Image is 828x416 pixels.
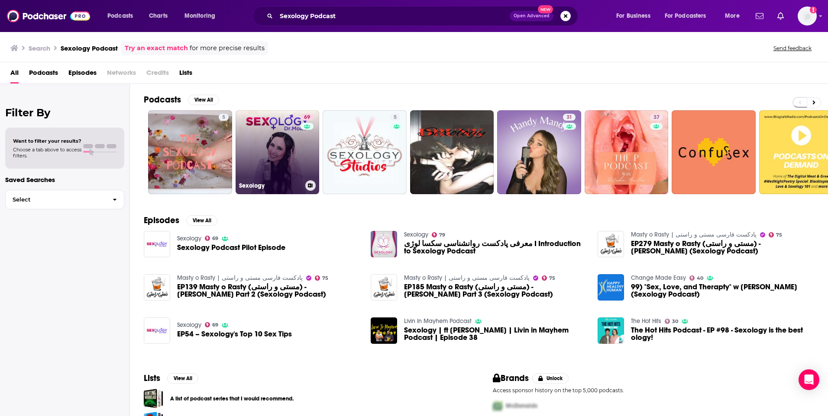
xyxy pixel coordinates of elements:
[672,320,678,323] span: 30
[301,114,314,121] a: 69
[390,114,400,121] a: 5
[304,113,310,122] span: 69
[239,182,302,189] h3: Sexology
[631,240,814,255] span: EP279 Masty o Rasty (مستی و راستی) - [PERSON_NAME] (Sexology Podcast)
[404,326,587,341] a: Sexology | ft julie | Livin in Mayhem Podcast | Episode 38
[665,319,679,324] a: 30
[212,323,218,327] span: 69
[631,274,686,282] a: Change Made Easy
[148,110,232,194] a: 5
[167,373,198,384] button: View All
[631,240,814,255] a: EP279 Masty o Rasty (مستی و راستی) - Nazanin Moali (Sexology Podcast)
[101,9,144,23] button: open menu
[261,6,586,26] div: Search podcasts, credits, & more...
[532,373,569,384] button: Unlock
[493,373,529,384] h2: Brands
[177,244,285,251] a: Sexology Podcast Pilot Episode
[5,106,124,119] h2: Filter By
[598,274,624,301] a: 99) "Sex, Love, and Therapty" w Dr Nazanin Moali (Sexology Podcast)
[497,110,581,194] a: 31
[665,10,706,22] span: For Podcasters
[725,10,740,22] span: More
[771,45,814,52] button: Send feedback
[5,176,124,184] p: Saved Searches
[315,275,329,281] a: 75
[776,233,782,237] span: 75
[653,113,660,122] span: 37
[394,113,397,122] span: 5
[61,44,118,52] h3: Sexology Podcast
[323,110,407,194] a: 5
[144,274,170,301] img: EP139 Masty o Rasty (مستی و راستی) - Nazanin Moali Part 2 (Sexology Podcast)
[697,276,703,280] span: 40
[146,66,169,83] span: Credits
[29,66,58,83] a: Podcasts
[188,95,219,105] button: View All
[810,6,817,13] svg: Add a profile image
[276,9,510,23] input: Search podcasts, credits, & more...
[205,322,219,327] a: 69
[5,190,124,209] button: Select
[769,232,783,237] a: 75
[170,394,294,403] a: A list of podcast series that I would recommend.
[489,397,506,415] img: First Pro Logo
[190,43,265,53] span: for more precise results
[13,147,81,159] span: Choose a tab above to access filters.
[514,14,550,18] span: Open Advanced
[177,274,303,282] a: Masty o Rasty | پادکست فارسی مستی و راستی
[506,402,537,410] span: McDonalds
[144,231,170,257] img: Sexology Podcast Pilot Episode
[404,274,530,282] a: Masty o Rasty | پادکست فارسی مستی و راستی
[566,113,572,122] span: 31
[144,389,163,408] a: A list of podcast series that I would recommend.
[650,114,663,121] a: 37
[144,94,219,105] a: PodcastsView All
[144,373,160,384] h2: Lists
[149,10,168,22] span: Charts
[144,373,198,384] a: ListsView All
[598,231,624,257] img: EP279 Masty o Rasty (مستی و راستی) - Nazanin Moali (Sexology Podcast)
[404,231,428,238] a: Sexology
[631,326,814,341] a: The Hot Hits Podcast - EP #98 - Sexology is the best ology!
[222,113,225,122] span: 5
[144,94,181,105] h2: Podcasts
[689,275,704,281] a: 40
[752,9,767,23] a: Show notifications dropdown
[7,8,90,24] img: Podchaser - Follow, Share and Rate Podcasts
[68,66,97,83] span: Episodes
[177,283,360,298] a: EP139 Masty o Rasty (مستی و راستی) - Nazanin Moali Part 2 (Sexology Podcast)
[542,275,556,281] a: 75
[631,283,814,298] a: 99) "Sex, Love, and Therapty" w Dr Nazanin Moali (Sexology Podcast)
[219,114,229,121] a: 5
[719,9,750,23] button: open menu
[631,317,661,325] a: The Hot Hits
[371,274,397,301] img: EP185 Masty o Rasty (مستی و راستی) - Nazanin Moali Part 3 (Sexology Podcast)
[125,43,188,53] a: Try an exact match
[610,9,661,23] button: open menu
[144,215,217,226] a: EpisodesView All
[631,283,814,298] span: 99) "Sex, Love, and Therapty" w [PERSON_NAME] (Sexology Podcast)
[585,110,669,194] a: 37
[798,6,817,26] img: User Profile
[439,233,445,237] span: 79
[563,114,576,121] a: 31
[179,66,192,83] a: Lists
[598,317,624,344] img: The Hot Hits Podcast - EP #98 - Sexology is the best ology!
[177,235,201,242] a: Sexology
[184,10,215,22] span: Monitoring
[107,66,136,83] span: Networks
[659,9,719,23] button: open menu
[404,240,587,255] a: معرفی پادکست روانشناسی سکسا لوژی I Introduction to Sexology Podcast
[144,317,170,344] img: EP54 – Sexology's Top 10 Sex Tips
[371,317,397,344] img: Sexology | ft julie | Livin in Mayhem Podcast | Episode 38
